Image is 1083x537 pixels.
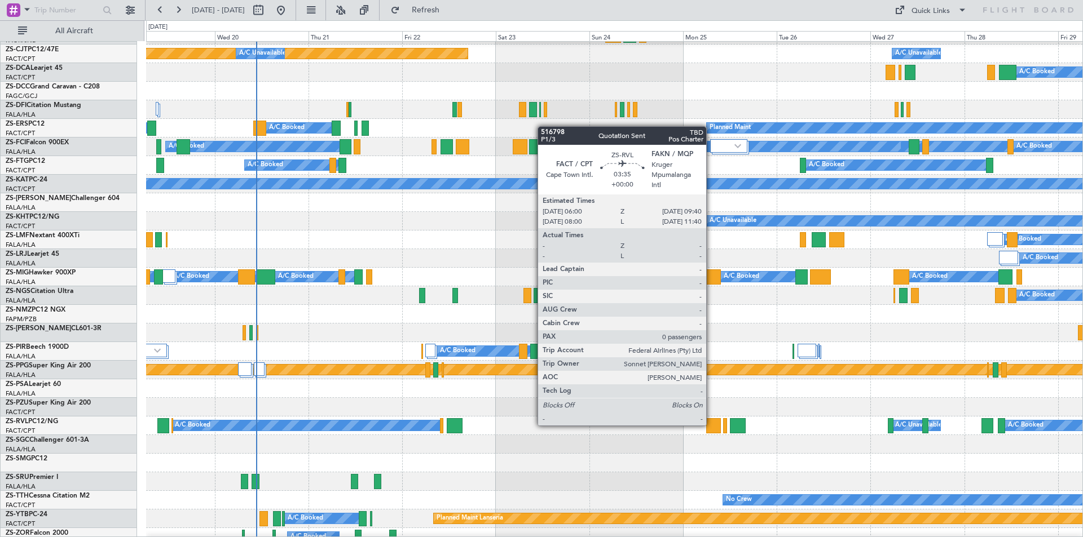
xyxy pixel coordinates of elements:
a: ZS-SGCChallenger 601-3A [6,437,89,443]
span: ZS-LMF [6,232,29,239]
div: A/C Booked [169,138,204,155]
a: FACT/CPT [6,73,35,82]
a: FALA/HLA [6,110,36,119]
div: A/C Booked [1006,231,1041,248]
a: FACT/CPT [6,427,35,435]
a: ZS-SMGPC12 [6,455,47,462]
span: ZS-CJT [6,46,28,53]
a: ZS-RVLPC12/NG [6,418,58,425]
span: ZS-FTG [6,158,29,165]
a: ZS-FTGPC12 [6,158,45,165]
div: A/C Booked [1008,417,1044,434]
a: FALA/HLA [6,148,36,156]
a: ZS-[PERSON_NAME]CL601-3R [6,325,102,332]
a: FALA/HLA [6,371,36,379]
a: FALA/HLA [6,482,36,491]
a: ZS-DCALearjet 45 [6,65,63,72]
a: FACT/CPT [6,166,35,175]
div: A/C Unavailable [895,417,942,434]
div: Thu 21 [309,31,402,41]
a: FALA/HLA [6,241,36,249]
button: Quick Links [889,1,972,19]
div: Quick Links [912,6,950,17]
button: All Aircraft [12,22,122,40]
span: ZS-PSA [6,381,29,388]
div: Sat 23 [496,31,589,41]
a: FACT/CPT [6,55,35,63]
a: FACT/CPT [6,222,35,230]
a: ZS-[PERSON_NAME]Challenger 604 [6,195,120,202]
a: ZS-DFICitation Mustang [6,102,81,109]
a: ZS-ZORFalcon 2000 [6,530,68,536]
a: ZS-YTBPC-24 [6,511,47,518]
a: ZS-LRJLearjet 45 [6,251,59,258]
span: ZS-TTH [6,492,29,499]
button: Refresh [385,1,453,19]
div: A/C Booked [440,343,476,360]
span: ZS-FCI [6,139,26,146]
a: ZS-PPGSuper King Air 200 [6,362,91,369]
div: A/C Booked [269,119,305,136]
a: FALA/HLA [6,389,36,398]
a: ZS-PIRBeech 1900D [6,344,69,350]
a: FALA/HLA [6,296,36,305]
div: Planned Maint Lanseria [437,510,503,527]
img: arrow-gray.svg [734,144,741,148]
a: FACT/CPT [6,185,35,193]
span: [DATE] - [DATE] [192,5,245,15]
a: ZS-NGSCitation Ultra [6,288,73,295]
div: A/C Booked [1023,250,1058,267]
div: A/C Booked [248,157,283,174]
div: A/C Booked [1019,287,1055,304]
div: A/C Booked [563,138,599,155]
div: No Crew [726,491,752,508]
div: A/C Unavailable [710,212,756,229]
a: FALA/HLA [6,203,36,212]
div: [DATE] [148,23,168,32]
div: A/C Booked [175,417,210,434]
span: ZS-YTB [6,511,29,518]
a: ZS-CJTPC12/47E [6,46,59,53]
span: ZS-ZOR [6,530,30,536]
div: A/C Booked [912,268,948,285]
span: ZS-NGS [6,288,30,295]
div: Sun 24 [589,31,683,41]
a: FAPM/PZB [6,315,37,323]
div: A/C Booked [1016,138,1052,155]
img: arrow-gray.svg [619,237,626,241]
a: ZS-ERSPC12 [6,121,45,127]
a: ZS-SRUPremier I [6,474,58,481]
span: ZS-DCC [6,83,30,90]
span: ZS-DCA [6,65,30,72]
div: Tue 26 [777,31,870,41]
a: ZS-KATPC-24 [6,176,47,183]
a: FACT/CPT [6,129,35,137]
img: arrow-gray.svg [154,348,161,353]
span: ZS-PIR [6,344,26,350]
div: A/C Booked [278,268,314,285]
div: A/C Booked [724,268,759,285]
input: Trip Number [34,2,99,19]
div: Fri 22 [402,31,496,41]
div: Wed 27 [870,31,964,41]
a: ZS-PZUSuper King Air 200 [6,400,91,406]
a: ZS-PSALearjet 60 [6,381,61,388]
a: ZS-DCCGrand Caravan - C208 [6,83,100,90]
div: Planned Maint [710,119,751,136]
a: ZS-TTHCessna Citation M2 [6,492,90,499]
a: FALA/HLA [6,278,36,286]
span: ZS-SMG [6,455,31,462]
div: A/C Booked [809,157,844,174]
a: FACT/CPT [6,501,35,509]
a: FAGC/GCJ [6,92,37,100]
a: ZS-KHTPC12/NG [6,214,59,220]
span: ZS-[PERSON_NAME] [6,195,71,202]
a: FACT/CPT [6,408,35,416]
span: ZS-KAT [6,176,29,183]
span: ZS-DFI [6,102,27,109]
div: A/C Booked [1019,64,1055,81]
span: ZS-RVL [6,418,28,425]
span: ZS-SRU [6,474,29,481]
a: ZS-MIGHawker 900XP [6,269,76,276]
div: A/C Unavailable [895,45,942,62]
